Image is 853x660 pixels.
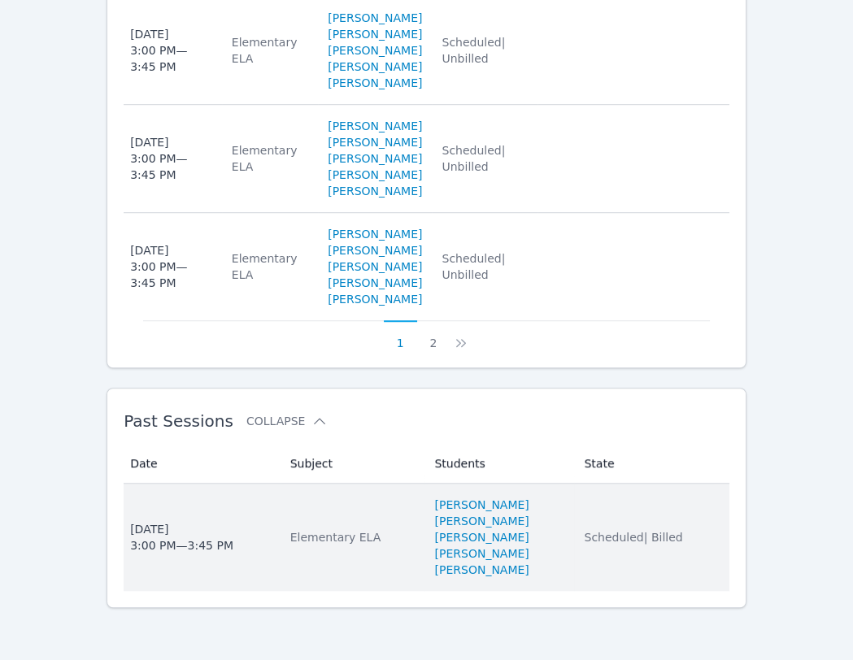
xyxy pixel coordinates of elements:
[442,252,505,281] span: Scheduled | Unbilled
[328,275,422,291] a: [PERSON_NAME]
[384,320,417,351] button: 1
[130,242,212,291] div: [DATE] 3:00 PM — 3:45 PM
[434,513,529,529] a: [PERSON_NAME]
[328,10,422,26] a: [PERSON_NAME]
[130,26,212,75] div: [DATE] 3:00 PM — 3:45 PM
[328,42,422,59] a: [PERSON_NAME]
[328,226,422,242] a: [PERSON_NAME]
[328,150,422,167] a: [PERSON_NAME]
[328,258,422,275] a: [PERSON_NAME]
[124,484,729,591] tr: [DATE]3:00 PM—3:45 PMElementary ELA[PERSON_NAME][PERSON_NAME][PERSON_NAME][PERSON_NAME][PERSON_NA...
[328,75,422,91] a: [PERSON_NAME]
[232,250,308,283] div: Elementary ELA
[442,144,505,173] span: Scheduled | Unbilled
[246,413,328,429] button: Collapse
[328,26,422,42] a: [PERSON_NAME]
[281,444,425,484] th: Subject
[124,213,729,320] tr: [DATE]3:00 PM—3:45 PMElementary ELA[PERSON_NAME][PERSON_NAME][PERSON_NAME][PERSON_NAME][PERSON_NA...
[434,497,529,513] a: [PERSON_NAME]
[328,167,422,183] a: [PERSON_NAME]
[442,36,505,65] span: Scheduled | Unbilled
[130,134,212,183] div: [DATE] 3:00 PM — 3:45 PM
[232,34,308,67] div: Elementary ELA
[124,105,729,213] tr: [DATE]3:00 PM—3:45 PMElementary ELA[PERSON_NAME][PERSON_NAME][PERSON_NAME][PERSON_NAME][PERSON_NA...
[434,529,529,545] a: [PERSON_NAME]
[328,118,422,134] a: [PERSON_NAME]
[328,242,422,258] a: [PERSON_NAME]
[328,134,422,150] a: [PERSON_NAME]
[434,562,529,578] a: [PERSON_NAME]
[328,183,422,199] a: [PERSON_NAME]
[574,444,729,484] th: State
[290,529,416,545] div: Elementary ELA
[232,142,308,175] div: Elementary ELA
[417,320,450,351] button: 2
[584,531,682,544] span: Scheduled | Billed
[124,444,281,484] th: Date
[424,444,574,484] th: Students
[124,411,233,431] span: Past Sessions
[130,521,233,554] div: [DATE] 3:00 PM — 3:45 PM
[328,59,422,75] a: [PERSON_NAME]
[434,545,529,562] a: [PERSON_NAME]
[328,291,422,307] a: [PERSON_NAME]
